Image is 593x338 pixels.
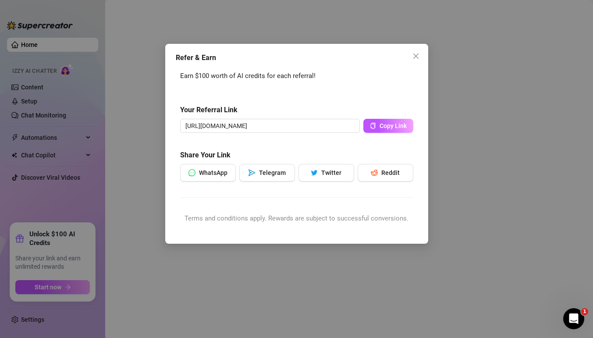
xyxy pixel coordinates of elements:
span: WhatsApp [199,169,227,176]
span: reddit [371,169,378,176]
span: message [188,169,195,176]
span: Reddit [381,169,400,176]
span: Twitter [321,169,341,176]
h5: Your Referral Link [180,105,413,115]
span: close [412,53,419,60]
span: Copy Link [380,122,407,129]
span: copy [370,123,376,129]
span: twitter [311,169,318,176]
button: Copy Link [363,119,413,133]
button: messageWhatsApp [180,164,236,181]
button: sendTelegram [239,164,295,181]
div: Earn $100 worth of AI credits for each referral! [180,71,413,82]
iframe: Intercom live chat [563,308,584,329]
button: twitterTwitter [298,164,354,181]
button: redditReddit [358,164,413,181]
h5: Share Your Link [180,150,413,160]
span: send [249,169,256,176]
div: Refer & Earn [176,53,418,63]
span: 1 [581,308,588,315]
button: Close [409,49,423,63]
div: Terms and conditions apply. Rewards are subject to successful conversions. [180,213,413,224]
span: Telegram [259,169,286,176]
span: Close [409,53,423,60]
